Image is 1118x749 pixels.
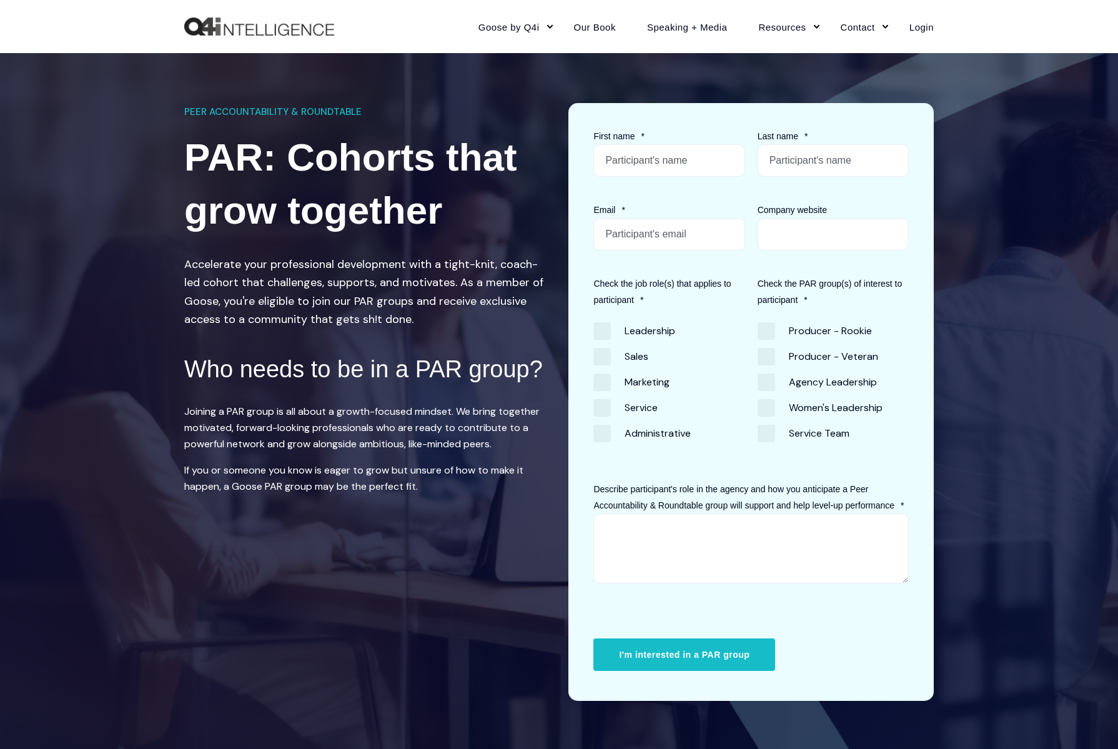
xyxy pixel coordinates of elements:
[184,131,550,237] h1: PAR: Cohorts that grow together
[184,255,550,329] p: Accelerate your professional development with a tight-knit, coach-led cohort that challenges, sup...
[758,205,827,215] span: Company website
[593,131,635,141] span: First name
[593,322,675,339] span: Leadership
[593,425,691,442] span: Administrative
[593,218,745,250] input: Participant's email
[593,399,658,416] span: Service
[758,131,798,141] span: Last name
[758,144,909,177] input: Participant's name
[184,103,362,121] span: PEER ACCOUNTABILITY & ROUNDTABLE
[758,425,849,442] span: Service Team
[593,348,648,365] span: Sales
[758,279,903,305] span: Check the PAR group(s) of interest to participant
[184,354,550,385] h2: Who needs to be in a PAR group?
[184,404,550,452] p: Joining a PAR group is all about a growth-focused mindset. We bring together motivated, forward-l...
[758,322,872,339] span: Producer - Rookie
[758,348,878,365] span: Producer - Veteran
[758,399,883,416] span: Women's Leadership
[758,374,877,390] span: Agency Leadership
[184,17,334,36] img: Q4intelligence, LLC logo
[593,144,745,177] input: Participant's name
[184,462,550,495] p: If you or someone you know is eager to grow but unsure of how to make it happen, a Goose PAR grou...
[593,638,775,671] input: I'm interested in a PAR group
[593,205,615,215] span: Email
[593,279,731,305] span: Check the job role(s) that applies to participant
[593,374,670,390] span: Marketing
[184,17,334,36] a: Back to Home
[593,484,894,510] span: Describe participant's role in the agency and how you anticipate a Peer Accountability & Roundtab...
